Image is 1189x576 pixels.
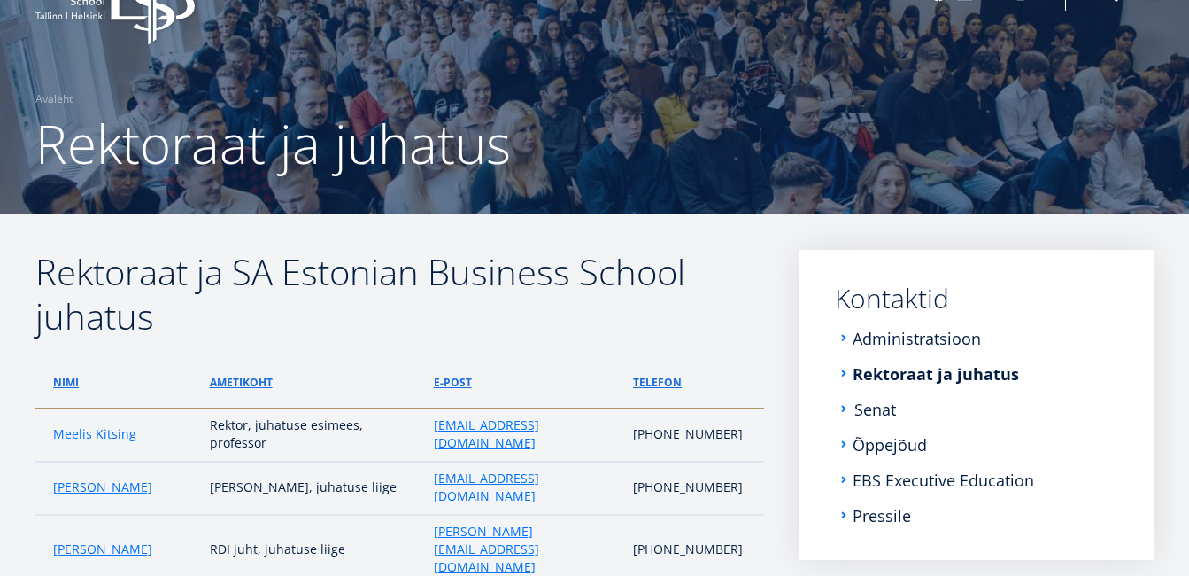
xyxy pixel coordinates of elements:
[434,374,472,392] a: e-post
[434,416,615,452] a: [EMAIL_ADDRESS][DOMAIN_NAME]
[210,416,416,452] p: Rektor, juhatuse esimees, professor
[853,365,1019,383] a: Rektoraat ja juhatus
[35,107,511,180] span: Rektoraat ja juhatus
[853,436,927,454] a: Õppejõud
[853,330,981,347] a: Administratsioon
[53,425,136,443] a: Meelis Kitsing
[201,462,425,515] td: [PERSON_NAME], juhatuse liige
[434,523,615,576] a: [PERSON_NAME][EMAIL_ADDRESS][DOMAIN_NAME]
[434,470,615,505] a: [EMAIL_ADDRESS][DOMAIN_NAME]
[633,374,682,392] a: telefon
[853,507,911,525] a: Pressile
[53,374,79,392] a: Nimi
[35,250,764,339] h2: Rektoraat ja SA Estonian Business School juhatus
[624,462,764,515] td: [PHONE_NUMBER]
[835,285,1118,312] a: Kontaktid
[853,471,1034,489] a: EBS Executive Education
[633,425,746,443] p: [PHONE_NUMBER]
[210,374,273,392] a: ametikoht
[53,541,152,558] a: [PERSON_NAME]
[53,479,152,496] a: [PERSON_NAME]
[35,90,73,108] a: Avaleht
[854,401,896,418] a: Senat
